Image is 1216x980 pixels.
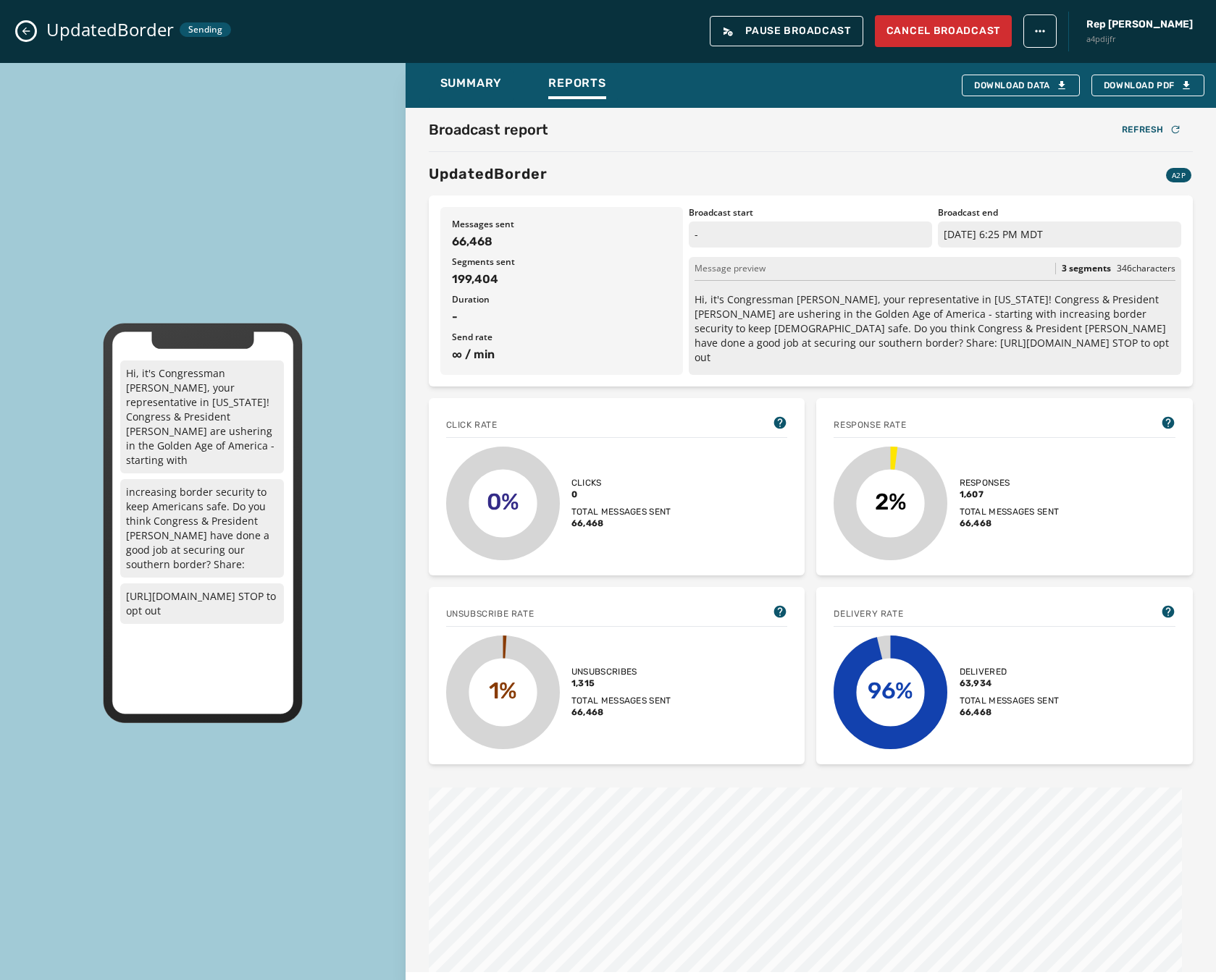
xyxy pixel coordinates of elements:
[695,263,766,274] span: Message preview
[120,583,284,624] p: [URL][DOMAIN_NAME] STOP to opt out
[446,608,534,620] span: Unsubscribe Rate
[1086,33,1193,46] span: a4pdijfr
[689,221,932,248] p: -
[960,706,1060,718] span: 66,468
[446,419,498,431] span: Click rate
[46,18,174,41] span: UpdatedBorder
[452,346,672,363] span: ∞ / min
[1122,124,1181,135] div: Refresh
[429,69,514,102] button: Summary
[188,24,222,35] span: Sending
[1104,80,1192,91] span: Download PDF
[1062,263,1111,274] span: 3 segments
[1166,168,1191,182] div: A2P
[1086,17,1193,32] span: Rep [PERSON_NAME]
[452,331,672,343] span: Send rate
[962,75,1080,96] button: Download Data
[452,308,672,326] span: -
[1117,262,1175,274] span: 346 characters
[834,419,906,431] span: Response rate
[571,706,671,718] span: 66,468
[710,16,863,46] button: Pause Broadcast
[548,76,606,90] span: Reports
[486,488,519,515] text: 0%
[571,666,671,677] span: Unsubscribes
[571,477,671,489] span: Clicks
[1023,14,1057,48] button: broadcast action menu
[960,477,1060,489] span: Responses
[938,221,1181,248] p: [DATE] 6:25 PM MDT
[886,24,1000,38] span: Cancel Broadcast
[452,219,672,230] span: Messages sent
[488,677,517,704] text: 1%
[875,488,907,515] text: 2%
[974,80,1068,91] div: Download Data
[960,518,1060,529] span: 66,468
[938,207,1181,219] span: Broadcast end
[875,15,1012,47] button: Cancel Broadcast
[452,256,672,268] span: Segments sent
[960,489,1060,500] span: 1,607
[689,207,932,219] span: Broadcast start
[452,294,672,305] span: Duration
[120,360,284,473] p: Hi, it's Congressman [PERSON_NAME], your representative in [US_STATE]! Congress & President [PERS...
[960,666,1060,677] span: Delivered
[429,119,548,140] h2: Broadcast report
[120,479,284,578] p: increasing border security to keep Americans safe. Do you think Congress & President [PERSON_NAME...
[960,695,1060,706] span: Total messages sent
[537,69,618,102] button: Reports
[571,677,671,689] span: 1,315
[722,25,851,37] span: Pause Broadcast
[834,608,903,620] span: Delivery Rate
[429,164,548,184] h3: UpdatedBorder
[452,271,672,288] span: 199,404
[571,695,671,706] span: Total messages sent
[868,677,914,704] text: 96%
[1110,119,1193,140] button: Refresh
[571,506,671,518] span: Total messages sent
[695,292,1175,365] p: Hi, it's Congressman [PERSON_NAME], your representative in [US_STATE]! Congress & President [PERS...
[960,677,1060,689] span: 63,934
[452,233,672,250] span: 66,468
[440,76,503,90] span: Summary
[571,489,671,500] span: 0
[571,518,671,529] span: 66,468
[1091,75,1204,96] button: Download PDF
[960,506,1060,518] span: Total messages sent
